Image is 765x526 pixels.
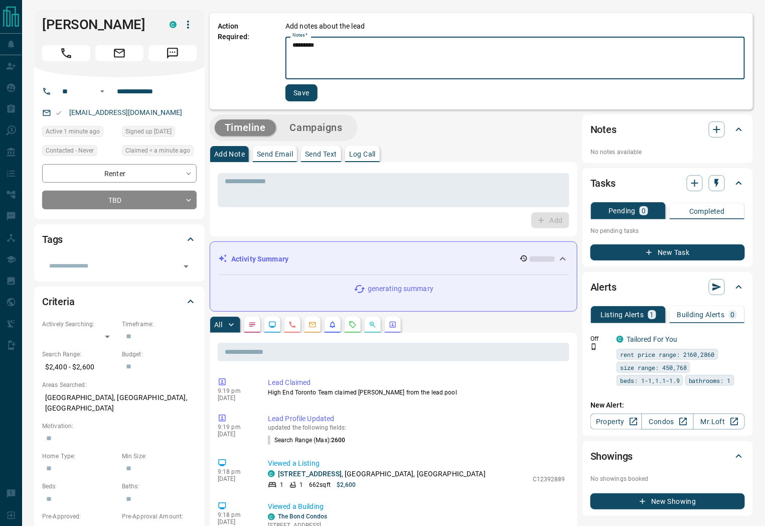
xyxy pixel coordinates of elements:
[288,321,296,329] svg: Calls
[42,45,90,61] span: Call
[268,377,565,388] p: Lead Claimed
[214,151,245,158] p: Add Note
[369,321,377,329] svg: Opportunities
[642,207,646,214] p: 0
[55,109,62,116] svg: Email Valid
[389,321,397,329] svg: Agent Actions
[590,223,745,238] p: No pending tasks
[170,21,177,28] div: condos.ca
[122,320,197,329] p: Timeframe:
[46,126,100,137] span: Active 1 minute ago
[42,231,63,247] h2: Tags
[590,171,745,195] div: Tasks
[218,21,270,101] p: Action Required:
[590,117,745,142] div: Notes
[122,482,197,491] p: Baths:
[42,17,155,33] h1: [PERSON_NAME]
[305,151,337,158] p: Send Text
[349,151,376,158] p: Log Call
[69,108,183,116] a: [EMAIL_ADDRESS][DOMAIN_NAME]
[617,336,624,343] div: condos.ca
[280,119,353,136] button: Campaigns
[337,480,356,489] p: $2,600
[125,146,190,156] span: Claimed < a minute ago
[280,480,283,489] p: 1
[590,400,745,411] p: New Alert:
[268,321,276,329] svg: Lead Browsing Activity
[590,334,610,343] p: Off
[122,512,197,521] p: Pre-Approval Amount:
[42,227,197,251] div: Tags
[278,469,486,479] p: , [GEOGRAPHIC_DATA], [GEOGRAPHIC_DATA]
[285,84,318,101] button: Save
[590,279,617,295] h2: Alerts
[590,474,745,483] p: No showings booked
[218,387,253,394] p: 9:19 pm
[620,362,687,372] span: size range: 450,768
[693,414,745,430] a: Mr.Loft
[608,207,636,214] p: Pending
[329,321,337,329] svg: Listing Alerts
[689,375,731,385] span: bathrooms: 1
[620,349,715,359] span: rent price range: 2160,2860
[179,259,193,274] button: Open
[42,380,197,389] p: Areas Searched:
[42,191,197,209] div: TBD
[590,448,633,464] h2: Showings
[268,388,565,397] p: High End Toronto Team claimed [PERSON_NAME] from the lead pool
[590,244,745,260] button: New Task
[650,311,654,318] p: 1
[349,321,357,329] svg: Requests
[677,311,725,318] p: Building Alerts
[299,480,303,489] p: 1
[218,468,253,475] p: 9:18 pm
[42,359,117,375] p: $2,400 - $2,600
[42,290,197,314] div: Criteria
[218,431,253,438] p: [DATE]
[590,175,616,191] h2: Tasks
[148,45,197,61] span: Message
[285,21,365,32] p: Add notes about the lead
[731,311,735,318] p: 0
[268,501,565,512] p: Viewed a Building
[218,250,569,269] div: Activity Summary
[214,321,222,328] p: All
[257,151,293,158] p: Send Email
[620,375,680,385] span: beds: 1-1,1.1-1.9
[95,45,143,61] span: Email
[268,470,275,477] div: condos.ca
[368,284,433,294] p: generating summary
[122,350,197,359] p: Budget:
[590,343,597,350] svg: Push Notification Only
[248,321,256,329] svg: Notes
[309,321,317,329] svg: Emails
[278,513,328,520] a: The Bond Condos
[218,424,253,431] p: 9:19 pm
[42,164,197,183] div: Renter
[42,126,117,140] div: Sun Sep 14 2025
[268,436,346,445] p: Search Range (Max) :
[627,335,678,343] a: Tailored For You
[533,475,565,484] p: C12392889
[292,32,308,39] label: Notes
[42,482,117,491] p: Beds:
[642,414,693,430] a: Condos
[122,452,197,461] p: Min Size:
[218,518,253,525] p: [DATE]
[590,414,642,430] a: Property
[122,126,197,140] div: Fri Dec 16 2022
[309,480,331,489] p: 662 sqft
[689,208,725,215] p: Completed
[331,437,345,444] span: 2600
[590,148,745,157] p: No notes available
[231,254,288,265] p: Activity Summary
[268,458,565,469] p: Viewed a Listing
[215,119,276,136] button: Timeline
[590,275,745,299] div: Alerts
[268,513,275,520] div: condos.ca
[218,394,253,402] p: [DATE]
[96,85,108,97] button: Open
[600,311,644,318] p: Listing Alerts
[125,126,172,137] span: Signed up [DATE]
[42,389,197,417] p: [GEOGRAPHIC_DATA], [GEOGRAPHIC_DATA], [GEOGRAPHIC_DATA]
